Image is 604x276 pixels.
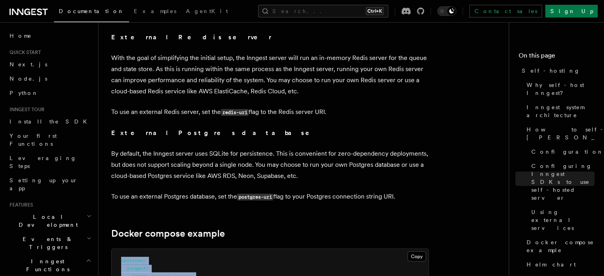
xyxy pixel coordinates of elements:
[6,151,93,173] a: Leveraging Steps
[6,173,93,195] a: Setting up your app
[10,32,32,40] span: Home
[59,8,124,14] span: Documentation
[111,148,429,181] p: By default, the Inngest server uses SQLite for persistence. This is convenient for zero-dependenc...
[6,114,93,129] a: Install the SDK
[129,2,181,21] a: Examples
[10,75,47,82] span: Node.js
[523,257,594,272] a: Helm chart
[221,109,249,116] code: redis-uri
[407,251,426,262] button: Copy
[6,49,41,56] span: Quick start
[527,261,576,268] span: Helm chart
[437,6,456,16] button: Toggle dark mode
[111,33,272,41] strong: External Redis server
[523,100,594,122] a: Inngest system architecture
[146,266,149,271] span: :
[527,81,594,97] span: Why self-host Inngest?
[10,177,78,191] span: Setting up your app
[527,103,594,119] span: Inngest system architecture
[143,258,146,263] span: :
[6,86,93,100] a: Python
[531,208,594,232] span: Using external services
[523,78,594,100] a: Why self-host Inngest?
[10,155,77,169] span: Leveraging Steps
[111,52,429,97] p: With the goal of simplifying the initial setup, the Inngest server will run an in-memory Redis se...
[6,106,44,113] span: Inngest tour
[6,29,93,43] a: Home
[366,7,384,15] kbd: Ctrl+K
[6,202,33,208] span: Features
[121,258,143,263] span: services
[519,64,594,78] a: Self-hosting
[6,232,93,254] button: Events & Triggers
[258,5,388,17] button: Search...Ctrl+K
[6,57,93,71] a: Next.js
[127,266,146,271] span: inngest
[545,5,598,17] a: Sign Up
[54,2,129,22] a: Documentation
[6,257,86,273] span: Inngest Functions
[531,162,594,202] span: Configuring Inngest SDKs to use self-hosted server
[6,235,87,251] span: Events & Triggers
[6,129,93,151] a: Your first Functions
[528,205,594,235] a: Using external services
[181,2,233,21] a: AgentKit
[522,67,580,75] span: Self-hosting
[6,213,87,229] span: Local Development
[134,8,176,14] span: Examples
[523,235,594,257] a: Docker compose example
[111,129,320,137] strong: External Postgres database
[6,210,93,232] button: Local Development
[237,194,273,201] code: postgres-uri
[523,122,594,145] a: How to self-host [PERSON_NAME]
[527,238,594,254] span: Docker compose example
[186,8,228,14] span: AgentKit
[10,90,39,96] span: Python
[10,118,92,125] span: Install the SDK
[531,148,604,156] span: Configuration
[6,71,93,86] a: Node.js
[469,5,542,17] a: Contact sales
[10,61,47,68] span: Next.js
[519,51,594,64] h4: On this page
[10,133,57,147] span: Your first Functions
[528,159,594,205] a: Configuring Inngest SDKs to use self-hosted server
[528,145,594,159] a: Configuration
[111,106,429,118] p: To use an external Redis server, set the flag to the Redis server URI.
[111,191,429,203] p: To use an external Postgres database, set the flag to your Postgres connection string URI.
[111,228,225,239] a: Docker compose example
